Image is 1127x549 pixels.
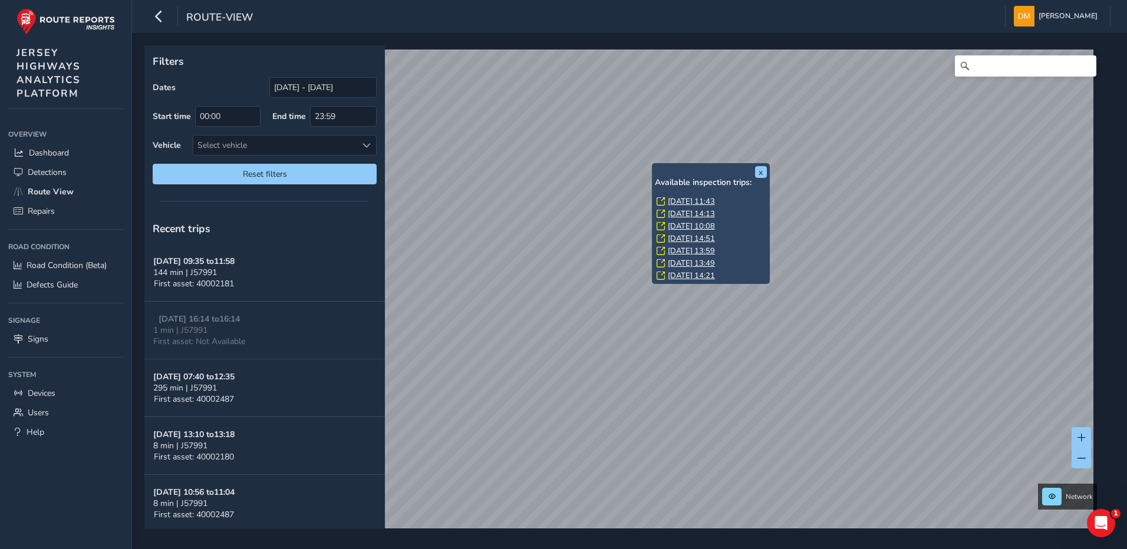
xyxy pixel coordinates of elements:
[8,312,123,329] div: Signage
[153,221,210,236] span: Recent trips
[668,196,715,207] a: [DATE] 11:43
[144,359,385,417] button: [DATE] 07:40 to12:35295 min | J57991First asset: 40002487
[153,487,235,498] strong: [DATE] 10:56 to 11:04
[153,382,217,393] span: 295 min | J57991
[28,206,55,217] span: Repairs
[153,256,235,267] strong: [DATE] 09:35 to 11:58
[144,417,385,475] button: [DATE] 13:10 to13:188 min | J57991First asset: 40002180
[755,166,767,178] button: x
[153,164,377,184] button: Reset filters
[8,238,123,256] div: Road Condition
[1014,6,1102,27] button: [PERSON_NAME]
[668,246,715,256] a: [DATE] 13:59
[193,135,357,155] div: Select vehicle
[668,221,715,231] a: [DATE] 10:08
[1039,6,1098,27] span: [PERSON_NAME]
[153,336,245,347] span: First asset: Not Available
[17,46,81,100] span: JERSEY HIGHWAYS ANALYTICS PLATFORM
[153,82,176,93] label: Dates
[1066,492,1093,501] span: Network
[27,279,78,290] span: Defects Guide
[153,429,235,440] strong: [DATE] 13:10 to 13:18
[8,403,123,422] a: Users
[153,140,181,151] label: Vehicle
[8,201,123,221] a: Repairs
[186,10,253,27] span: route-view
[153,371,235,382] strong: [DATE] 07:40 to 12:35
[153,325,207,336] span: 1 min | J57991
[153,267,217,278] span: 144 min | J57991
[28,407,49,418] span: Users
[8,182,123,201] a: Route View
[28,333,48,345] span: Signs
[8,163,123,182] a: Detections
[668,233,715,244] a: [DATE] 14:51
[29,147,69,158] span: Dashboard
[1014,6,1034,27] img: diamond-layout
[153,440,207,451] span: 8 min | J57991
[8,366,123,383] div: System
[1087,509,1115,537] iframe: Intercom live chat
[154,278,234,289] span: First asset: 40002181
[8,383,123,403] a: Devices
[8,256,123,275] a: Road Condition (Beta)
[149,49,1093,542] canvas: Map
[153,54,377,69] p: Filters
[144,475,385,533] button: [DATE] 10:56 to11:048 min | J57991First asset: 40002487
[153,111,191,122] label: Start time
[1111,509,1121,518] span: 1
[27,260,107,271] span: Road Condition (Beta)
[27,426,44,438] span: Help
[154,451,234,462] span: First asset: 40002180
[955,55,1096,77] input: Search
[154,509,234,520] span: First asset: 40002487
[28,388,55,399] span: Devices
[668,258,715,269] a: [DATE] 13:49
[655,178,767,188] h6: Available inspection trips:
[28,186,74,197] span: Route View
[8,125,123,143] div: Overview
[153,498,207,509] span: 8 min | J57991
[8,329,123,349] a: Signs
[8,143,123,163] a: Dashboard
[8,422,123,442] a: Help
[159,313,240,325] strong: [DATE] 16:14 to 16:14
[154,393,234,405] span: First asset: 40002487
[162,168,368,180] span: Reset filters
[144,244,385,302] button: [DATE] 09:35 to11:58144 min | J57991First asset: 40002181
[17,8,115,35] img: rr logo
[144,302,385,359] button: [DATE] 16:14 to16:141 min | J57991First asset: Not Available
[668,209,715,219] a: [DATE] 14:13
[8,275,123,295] a: Defects Guide
[28,167,67,178] span: Detections
[668,270,715,281] a: [DATE] 14:21
[272,111,306,122] label: End time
